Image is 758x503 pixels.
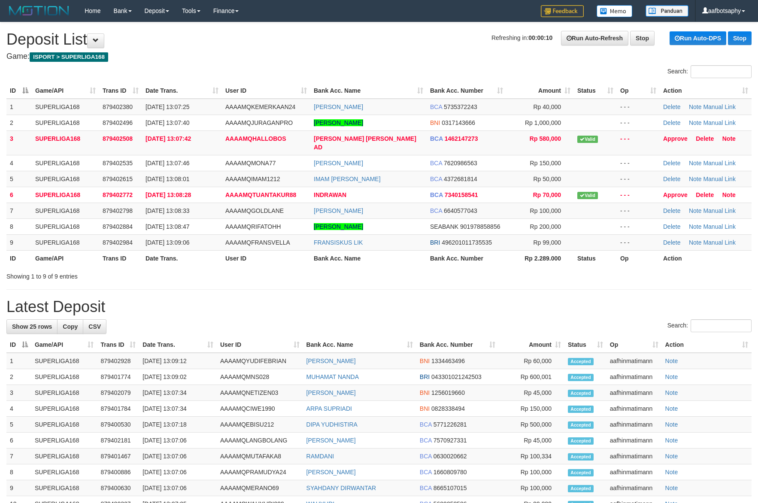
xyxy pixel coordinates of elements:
td: 7 [6,203,32,218]
span: 879402535 [103,160,133,167]
span: Accepted [568,485,594,492]
span: Copy 496201011735535 to clipboard [442,239,492,246]
span: AAAAMQTUANTAKUR88 [225,191,296,198]
a: Manual Link [703,223,736,230]
th: Status [574,250,617,266]
a: Note [689,176,702,182]
a: Note [665,421,678,428]
span: Copy [63,323,78,330]
img: MOTION_logo.png [6,4,72,17]
td: [DATE] 13:07:18 [139,417,217,433]
span: Copy 0630020662 to clipboard [434,453,467,460]
td: 4 [6,155,32,171]
span: Accepted [568,390,594,397]
td: SUPERLIGA168 [32,234,99,250]
span: Show 25 rows [12,323,52,330]
td: 879401784 [97,401,139,417]
td: SUPERLIGA168 [31,464,97,480]
td: AAAAMQNETIZEN03 [217,385,303,401]
a: Manual Link [703,119,736,126]
a: INDRAWAN [314,191,346,198]
td: AAAAMQLANGBOLANG [217,433,303,448]
span: 879402984 [103,239,133,246]
td: SUPERLIGA168 [31,353,97,369]
td: Rp 600,001 [499,369,564,385]
a: Manual Link [703,160,736,167]
a: SYAHDANY DIRWANTAR [306,485,376,491]
label: Search: [667,319,752,332]
td: SUPERLIGA168 [32,218,99,234]
a: Manual Link [703,103,736,110]
a: IMAM [PERSON_NAME] [314,176,381,182]
a: Delete [663,176,680,182]
td: 3 [6,130,32,155]
span: [DATE] 13:07:46 [146,160,189,167]
strong: 00:00:10 [528,34,552,41]
span: AAAAMQKEMERKAAN24 [225,103,295,110]
div: Showing 1 to 9 of 9 entries [6,269,309,281]
td: Rp 45,000 [499,385,564,401]
h1: Latest Deposit [6,298,752,315]
td: - - - [617,130,660,155]
span: Valid transaction [577,192,598,199]
a: Note [689,103,702,110]
td: SUPERLIGA168 [32,187,99,203]
td: Rp 100,334 [499,448,564,464]
td: AAAAMQMUTAFAKA8 [217,448,303,464]
span: AAAAMQMONA77 [225,160,276,167]
span: 879402772 [103,191,133,198]
a: Note [689,119,702,126]
span: [DATE] 13:08:01 [146,176,189,182]
a: Stop [630,31,655,45]
span: BNI [420,389,430,396]
span: Copy 6640577043 to clipboard [444,207,477,214]
th: ID [6,250,32,266]
a: Manual Link [703,239,736,246]
td: 4 [6,401,31,417]
span: Accepted [568,437,594,445]
a: [PERSON_NAME] [314,160,363,167]
span: 879402380 [103,103,133,110]
a: Note [689,223,702,230]
td: 9 [6,234,32,250]
span: ISPORT > SUPERLIGA168 [30,52,108,62]
span: BCA [430,207,442,214]
td: AAAAMQMERANO69 [217,480,303,496]
a: [PERSON_NAME] [314,103,363,110]
th: Trans ID: activate to sort column ascending [99,83,142,99]
td: 8 [6,218,32,234]
a: Delete [663,223,680,230]
td: 7 [6,448,31,464]
span: [DATE] 13:09:06 [146,239,189,246]
td: 9 [6,480,31,496]
span: Copy 901978858856 to clipboard [460,223,500,230]
span: AAAAMQGOLDLANE [225,207,284,214]
a: CSV [83,319,106,334]
th: Bank Acc. Number: activate to sort column ascending [427,83,506,99]
td: 879402181 [97,433,139,448]
span: Copy 5771226281 to clipboard [434,421,467,428]
a: [PERSON_NAME] [PERSON_NAME] AD [314,135,416,151]
td: AAAAMQCIWE1990 [217,401,303,417]
span: BCA [430,135,443,142]
span: BRI [430,239,440,246]
span: Copy 7620986563 to clipboard [444,160,477,167]
span: 879402508 [103,135,133,142]
span: CSV [88,323,101,330]
h1: Deposit List [6,31,752,48]
img: Button%20Memo.svg [597,5,633,17]
td: 6 [6,433,31,448]
a: Delete [663,239,680,246]
a: Note [665,373,678,380]
span: Rp 150,000 [530,160,561,167]
td: 879400886 [97,464,139,480]
th: Game/API: activate to sort column ascending [31,337,97,353]
a: DIPA YUDHISTIRA [306,421,358,428]
span: [DATE] 13:07:42 [146,135,191,142]
input: Search: [691,65,752,78]
a: Manual Link [703,176,736,182]
td: aafhinmatimann [606,401,662,417]
a: Show 25 rows [6,319,58,334]
td: SUPERLIGA168 [32,130,99,155]
span: BCA [420,469,432,476]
